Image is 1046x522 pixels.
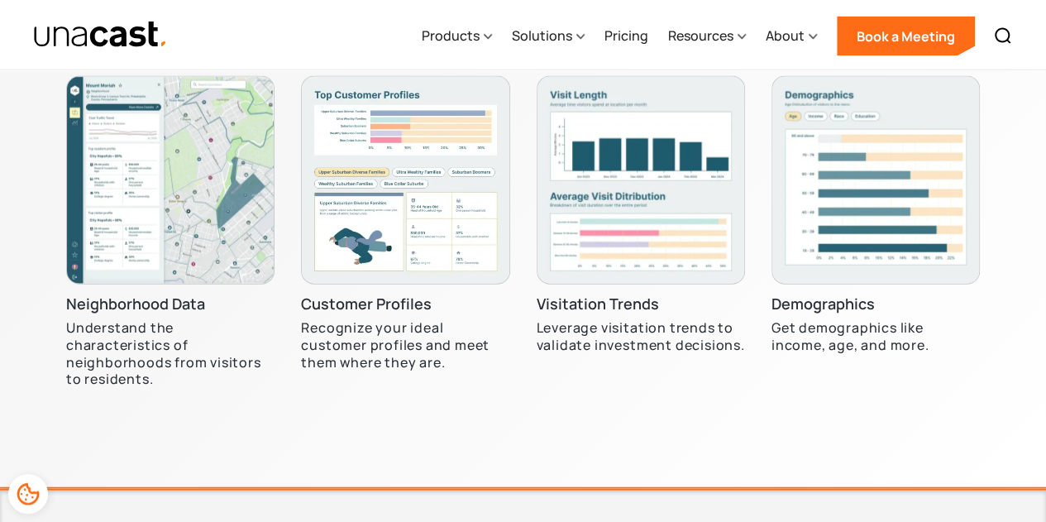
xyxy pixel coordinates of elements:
div: About [766,2,817,70]
h3: Demographics [771,295,875,314]
div: Resources [668,26,733,45]
a: Pricing [604,2,648,70]
img: A chart showing an age breakdown. [771,76,980,285]
p: Understand the characteristics of neighborhoods from visitors to residents. [66,319,275,388]
a: Book a Meeting [837,17,975,56]
div: Cookie Preferences [8,474,48,514]
h3: Neighborhood Data [66,295,205,314]
img: Search icon [993,26,1013,46]
img: Unacast text logo [33,21,168,50]
h3: Customer Profiles [301,295,432,314]
div: About [766,26,805,45]
div: Solutions [512,26,572,45]
p: Get demographics like income, age, and more. [771,319,980,354]
h3: Visitation Trends [537,295,659,314]
p: Recognize your ideal customer profiles and meet them where they are. [301,319,509,371]
p: Leverage visitation trends to validate investment decisions. [537,319,745,354]
div: Solutions [512,2,585,70]
div: Products [422,2,492,70]
div: Products [422,26,480,45]
img: A chart that shows the customer profile breakdown of an area. [301,76,509,285]
div: Resources [668,2,746,70]
a: home [33,21,168,50]
img: A chart showing average visit length, and another chart showing average visit distribution. [537,76,745,285]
